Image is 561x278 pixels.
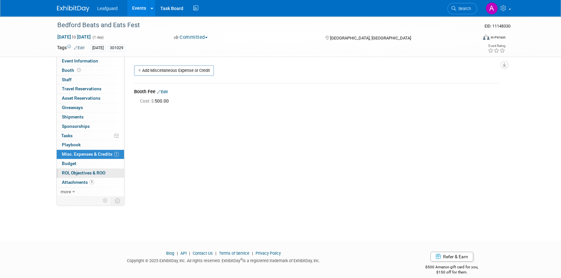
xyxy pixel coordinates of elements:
span: Booth [62,68,82,73]
a: Add Miscellaneous Expense or Credit [134,65,214,76]
a: Terms of Service [219,251,249,256]
span: Travel Reservations [62,86,101,91]
a: Tasks [57,131,124,140]
span: Leafguard [97,6,118,11]
span: to [71,34,77,39]
div: Event Rating [488,44,505,48]
div: In-Person [490,35,506,40]
div: Event Format [439,34,506,43]
span: | [250,251,255,256]
a: Staff [57,75,124,84]
a: more [57,187,124,196]
img: Format-Inperson.png [483,35,489,40]
a: Misc. Expenses & Credits1 [57,150,124,159]
span: 500.00 [140,98,171,104]
div: $150 off for them. [400,270,504,275]
img: ExhibitDay [57,6,89,12]
a: Contact Us [193,251,213,256]
span: Tasks [61,133,73,138]
sup: ® [240,258,243,261]
a: Giveaways [57,103,124,112]
span: Misc. Expenses & Credits [62,151,119,157]
span: Booth not reserved yet [76,68,82,72]
span: Shipments [62,114,84,119]
span: | [188,251,192,256]
a: Edit [157,90,168,94]
a: Search [447,3,477,14]
a: Shipments [57,113,124,122]
img: Arlene Duncan [486,2,498,15]
a: Attachments1 [57,178,124,187]
span: Asset Reservations [62,95,100,101]
span: Budget [62,161,76,166]
span: | [175,251,179,256]
span: Playbook [62,142,81,147]
span: Event ID: 11148330 [485,24,510,28]
span: Event Information [62,58,98,63]
div: 301029 [108,45,125,51]
span: Search [456,6,471,11]
span: 1 [114,152,119,157]
span: [DATE] [DATE] [57,34,91,40]
span: [GEOGRAPHIC_DATA], [GEOGRAPHIC_DATA] [330,36,411,40]
div: $500 Amazon gift card for you, [400,260,504,275]
span: 1 [89,180,94,184]
a: ROI, Objectives & ROO [57,169,124,178]
a: Event Information [57,57,124,66]
a: Travel Reservations [57,84,124,94]
a: Booth [57,66,124,75]
span: Giveaways [62,105,83,110]
span: Staff [62,77,72,82]
a: Edit [74,46,85,50]
span: more [61,189,71,194]
div: Booth Fee [134,88,499,96]
span: ROI, Objectives & ROO [62,170,105,175]
span: Cost: $ [140,98,155,104]
a: Privacy Policy [256,251,281,256]
button: Committed [172,34,210,41]
a: Asset Reservations [57,94,124,103]
a: Sponsorships [57,122,124,131]
span: Sponsorships [62,124,90,129]
td: Personalize Event Tab Strip [100,196,111,205]
a: Playbook [57,140,124,150]
td: Tags [57,44,85,52]
a: Budget [57,159,124,168]
span: | [214,251,218,256]
div: Copyright © 2025 ExhibitDay, Inc. All rights reserved. ExhibitDay is a registered trademark of Ex... [57,256,390,264]
a: API [180,251,187,256]
div: [DATE] [90,45,106,51]
a: Blog [166,251,174,256]
span: Attachments [62,180,94,185]
div: Bedford Beats and Eats Fest [55,19,467,31]
span: (1 day) [92,35,104,39]
td: Toggle Event Tabs [111,196,124,205]
a: Refer & Earn [430,252,473,261]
